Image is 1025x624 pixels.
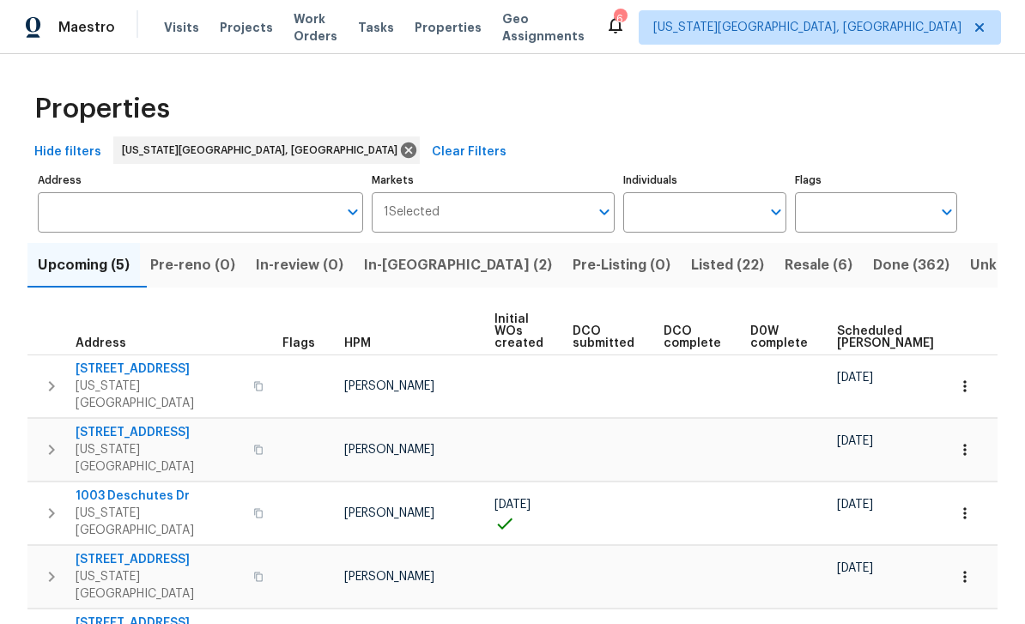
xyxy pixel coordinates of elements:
button: Clear Filters [425,136,513,168]
span: Maestro [58,19,115,36]
span: 1003 Deschutes Dr [76,488,243,505]
button: Open [764,200,788,224]
span: Pre-Listing (0) [573,253,670,277]
span: Properties [415,19,482,36]
span: Work Orders [294,10,337,45]
span: Upcoming (5) [38,253,130,277]
span: Projects [220,19,273,36]
span: [STREET_ADDRESS] [76,551,243,568]
span: Hide filters [34,142,101,163]
span: Geo Assignments [502,10,585,45]
div: [US_STATE][GEOGRAPHIC_DATA], [GEOGRAPHIC_DATA] [113,136,420,164]
span: Done (362) [873,253,949,277]
span: [US_STATE][GEOGRAPHIC_DATA], [GEOGRAPHIC_DATA] [122,142,404,159]
span: [STREET_ADDRESS] [76,360,243,378]
span: Address [76,337,126,349]
span: [PERSON_NAME] [344,507,434,519]
span: [US_STATE][GEOGRAPHIC_DATA] [76,505,243,539]
span: Flags [282,337,315,349]
span: DCO submitted [573,325,634,349]
span: [US_STATE][GEOGRAPHIC_DATA] [76,378,243,412]
span: Properties [34,100,170,118]
button: Hide filters [27,136,108,168]
span: [US_STATE][GEOGRAPHIC_DATA] [76,441,243,476]
span: [PERSON_NAME] [344,571,434,583]
span: Clear Filters [432,142,506,163]
button: Open [592,200,616,224]
span: DCO complete [664,325,721,349]
span: HPM [344,337,371,349]
span: [DATE] [494,499,531,511]
span: [DATE] [837,435,873,447]
span: Tasks [358,21,394,33]
span: [STREET_ADDRESS] [76,424,243,441]
span: 1 Selected [384,205,440,220]
span: In-[GEOGRAPHIC_DATA] (2) [364,253,552,277]
span: Visits [164,19,199,36]
label: Flags [795,175,957,185]
label: Address [38,175,363,185]
span: D0W complete [750,325,808,349]
div: 6 [614,10,626,27]
span: [US_STATE][GEOGRAPHIC_DATA] [76,568,243,603]
button: Open [935,200,959,224]
span: Listed (22) [691,253,764,277]
span: Scheduled [PERSON_NAME] [837,325,934,349]
span: [DATE] [837,372,873,384]
span: [PERSON_NAME] [344,444,434,456]
span: In-review (0) [256,253,343,277]
span: [DATE] [837,562,873,574]
span: [US_STATE][GEOGRAPHIC_DATA], [GEOGRAPHIC_DATA] [653,19,961,36]
button: Open [341,200,365,224]
label: Individuals [623,175,785,185]
label: Markets [372,175,616,185]
span: Resale (6) [785,253,852,277]
span: Initial WOs created [494,313,543,349]
span: [DATE] [837,499,873,511]
span: [PERSON_NAME] [344,380,434,392]
span: Pre-reno (0) [150,253,235,277]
